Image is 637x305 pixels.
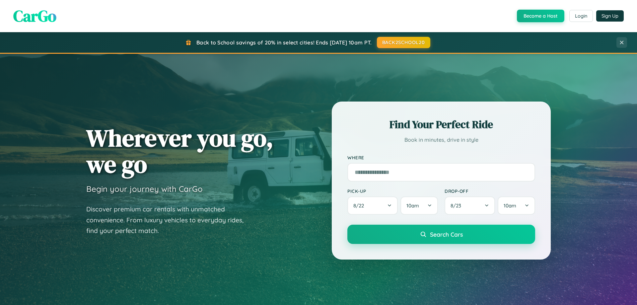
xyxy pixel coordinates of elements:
span: 8 / 23 [451,202,464,209]
span: Back to School savings of 20% in select cities! Ends [DATE] 10am PT. [196,39,372,46]
p: Discover premium car rentals with unmatched convenience. From luxury vehicles to everyday rides, ... [86,204,252,236]
button: 10am [498,196,535,215]
button: BACK2SCHOOL20 [377,37,430,48]
button: Sign Up [596,10,624,22]
span: Search Cars [430,231,463,238]
span: CarGo [13,5,56,27]
h2: Find Your Perfect Ride [347,117,535,132]
button: 8/23 [445,196,495,215]
button: Become a Host [517,10,564,22]
span: 10am [504,202,516,209]
span: 10am [406,202,419,209]
label: Where [347,155,535,160]
label: Drop-off [445,188,535,194]
h3: Begin your journey with CarGo [86,184,203,194]
p: Book in minutes, drive in style [347,135,535,145]
button: Login [569,10,593,22]
span: 8 / 22 [353,202,367,209]
h1: Wherever you go, we go [86,125,273,177]
button: 10am [400,196,438,215]
button: Search Cars [347,225,535,244]
label: Pick-up [347,188,438,194]
button: 8/22 [347,196,398,215]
